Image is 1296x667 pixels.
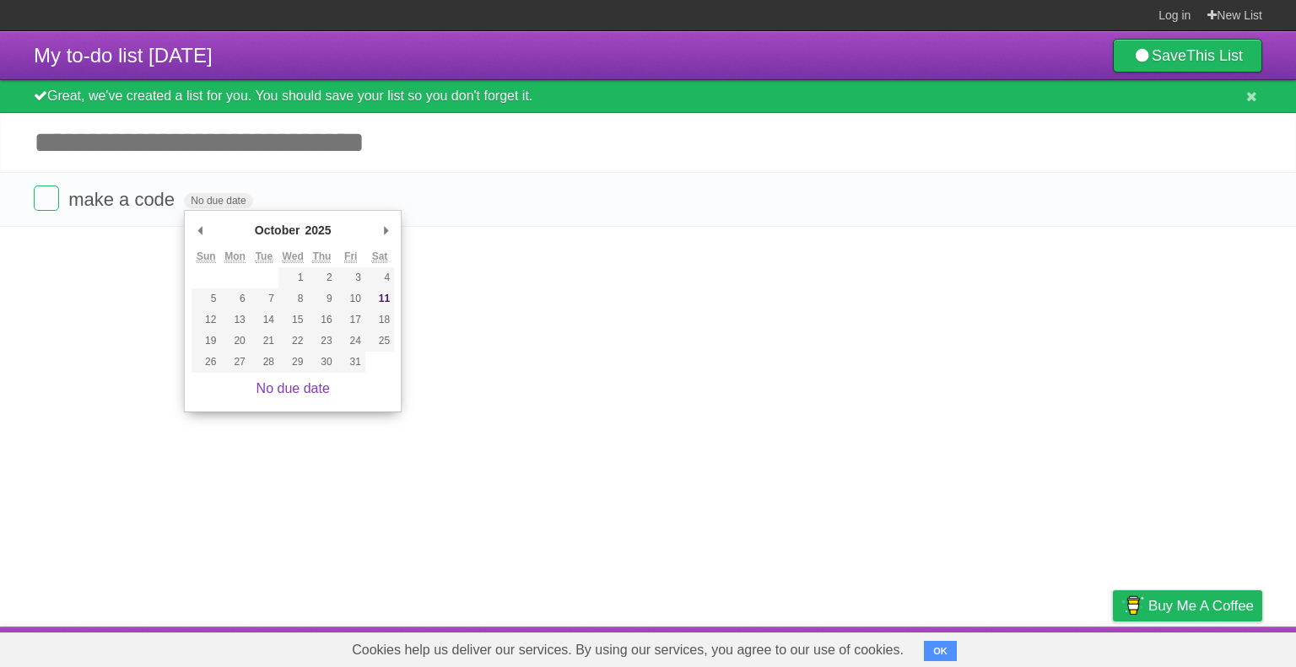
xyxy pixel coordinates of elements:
[365,331,394,352] button: 25
[1091,631,1135,663] a: Privacy
[307,267,336,288] button: 2
[307,331,336,352] button: 23
[1148,591,1254,621] span: Buy me a coffee
[307,288,336,309] button: 9
[888,631,924,663] a: About
[192,309,220,331] button: 12
[1186,47,1243,64] b: This List
[337,288,365,309] button: 10
[1034,631,1071,663] a: Terms
[220,331,249,352] button: 20
[337,309,365,331] button: 17
[250,352,278,373] button: 28
[924,641,957,661] button: OK
[250,331,278,352] button: 21
[224,250,246,263] abbr: Monday
[365,267,394,288] button: 4
[192,331,220,352] button: 19
[344,250,357,263] abbr: Friday
[1113,590,1262,621] a: Buy me a coffee
[1121,591,1144,620] img: Buy me a coffee
[192,352,220,373] button: 26
[250,309,278,331] button: 14
[192,288,220,309] button: 5
[365,288,394,309] button: 11
[307,352,336,373] button: 30
[337,352,365,373] button: 31
[337,331,365,352] button: 24
[68,189,179,210] span: make a code
[220,352,249,373] button: 27
[256,381,330,395] a: No due date
[372,250,388,263] abbr: Saturday
[278,288,307,309] button: 8
[256,250,273,263] abbr: Tuesday
[1113,39,1262,73] a: SaveThis List
[1156,631,1262,663] a: Suggest a feature
[250,288,278,309] button: 7
[283,250,304,263] abbr: Wednesday
[278,309,307,331] button: 15
[34,44,213,67] span: My to-do list [DATE]
[944,631,1012,663] a: Developers
[312,250,331,263] abbr: Thursday
[192,218,208,243] button: Previous Month
[302,218,333,243] div: 2025
[337,267,365,288] button: 3
[252,218,303,243] div: October
[220,309,249,331] button: 13
[184,193,252,208] span: No due date
[365,309,394,331] button: 18
[278,331,307,352] button: 22
[307,309,336,331] button: 16
[377,218,394,243] button: Next Month
[220,288,249,309] button: 6
[34,186,59,211] label: Done
[278,267,307,288] button: 1
[335,633,921,667] span: Cookies help us deliver our services. By using our services, you agree to our use of cookies.
[278,352,307,373] button: 29
[197,250,216,263] abbr: Sunday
